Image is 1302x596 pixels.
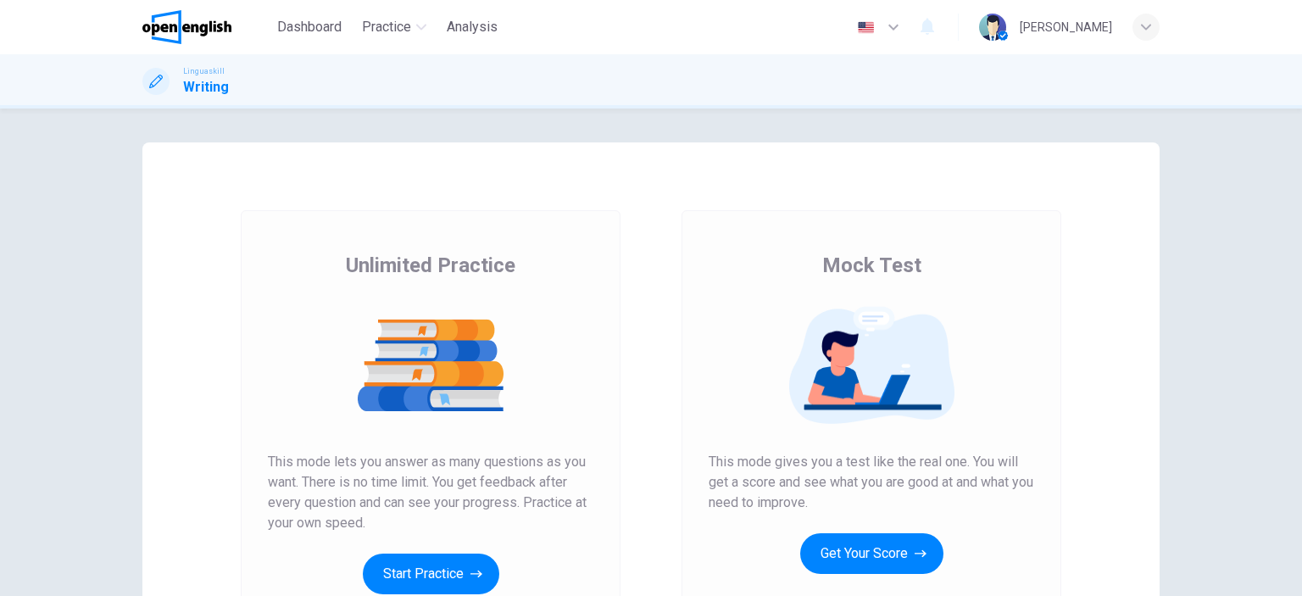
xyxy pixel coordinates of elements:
a: OpenEnglish logo [142,10,270,44]
button: Practice [355,12,433,42]
button: Start Practice [363,554,499,594]
span: Practice [362,17,411,37]
span: Analysis [447,17,498,37]
div: [PERSON_NAME] [1020,17,1112,37]
span: This mode lets you answer as many questions as you want. There is no time limit. You get feedback... [268,452,593,533]
button: Dashboard [270,12,348,42]
span: This mode gives you a test like the real one. You will get a score and see what you are good at a... [709,452,1034,513]
span: Mock Test [822,252,921,279]
span: Unlimited Practice [346,252,515,279]
h1: Writing [183,77,229,97]
img: OpenEnglish logo [142,10,231,44]
button: Analysis [440,12,504,42]
button: Get Your Score [800,533,943,574]
img: en [855,21,876,34]
span: Linguaskill [183,65,225,77]
img: Profile picture [979,14,1006,41]
span: Dashboard [277,17,342,37]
